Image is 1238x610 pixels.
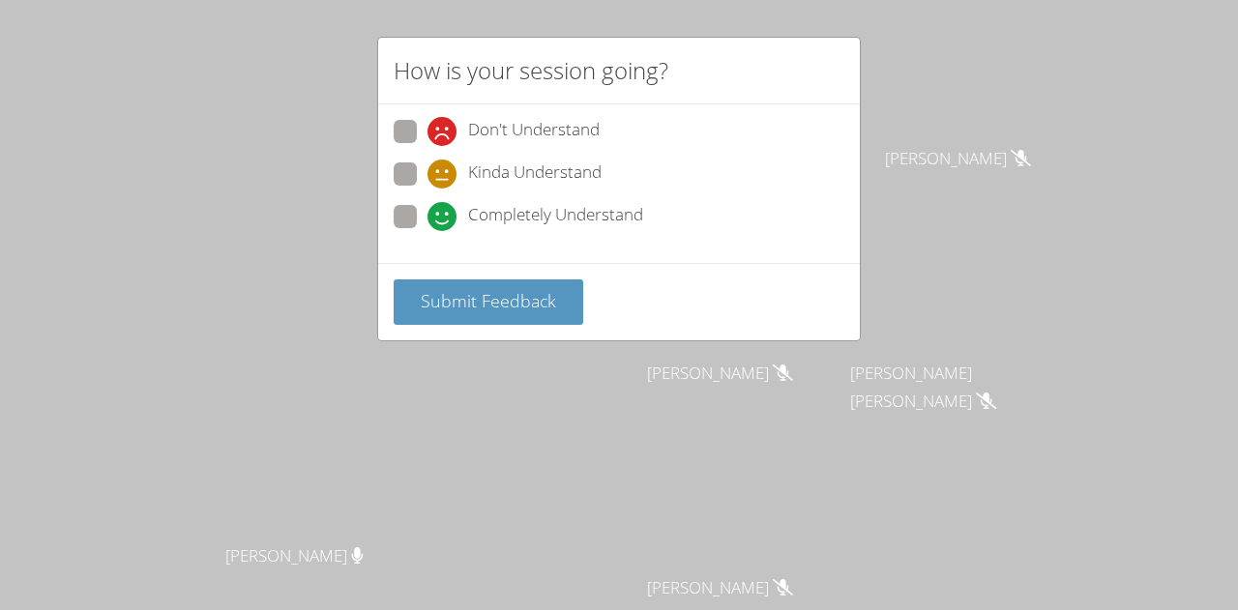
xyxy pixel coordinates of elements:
span: Completely Understand [468,202,643,231]
span: Don't Understand [468,117,600,146]
span: Kinda Understand [468,160,602,189]
span: Submit Feedback [421,289,556,312]
button: Submit Feedback [394,279,583,325]
h2: How is your session going? [394,53,668,88]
